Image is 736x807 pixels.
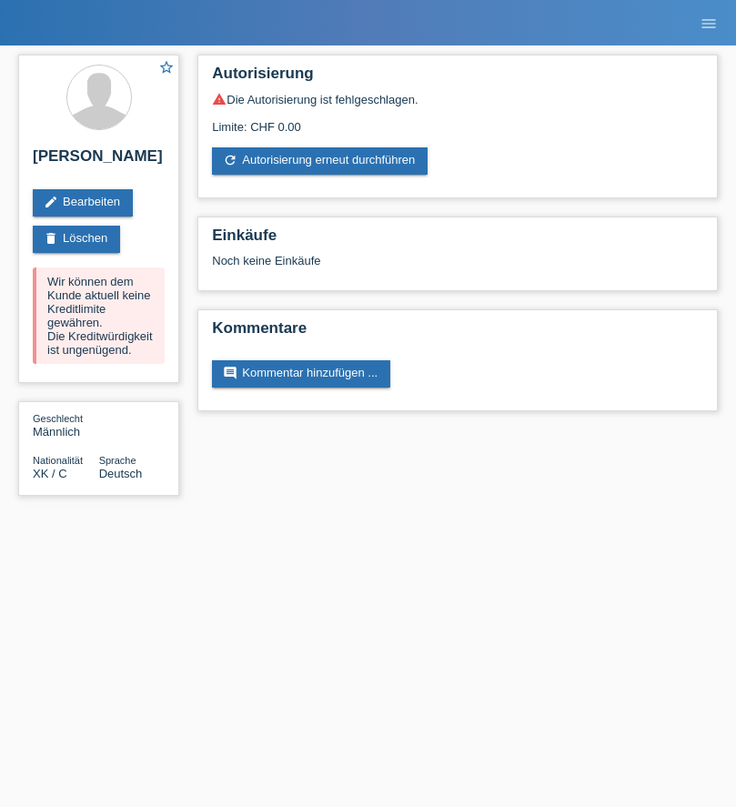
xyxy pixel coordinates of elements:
i: star_border [158,59,175,76]
div: Wir können dem Kunde aktuell keine Kreditlimite gewähren. Die Kreditwürdigkeit ist ungenügend. [33,267,165,364]
span: Kosovo / C / 02.04.2009 [33,467,67,480]
i: edit [44,195,58,209]
div: Noch keine Einkäufe [212,254,703,281]
a: deleteLöschen [33,226,120,253]
span: Deutsch [99,467,143,480]
i: warning [212,92,227,106]
span: Geschlecht [33,413,83,424]
span: Sprache [99,455,136,466]
i: comment [223,366,237,380]
div: Limite: CHF 0.00 [212,106,703,134]
div: Männlich [33,411,99,439]
a: refreshAutorisierung erneut durchführen [212,147,428,175]
h2: [PERSON_NAME] [33,147,165,175]
h2: Autorisierung [212,65,703,92]
a: menu [691,17,727,28]
i: menu [700,15,718,33]
h2: Einkäufe [212,227,703,254]
i: refresh [223,153,237,167]
a: commentKommentar hinzufügen ... [212,360,390,388]
i: delete [44,231,58,246]
a: star_border [158,59,175,78]
a: editBearbeiten [33,189,133,217]
div: Die Autorisierung ist fehlgeschlagen. [212,92,703,106]
h2: Kommentare [212,319,703,347]
span: Nationalität [33,455,83,466]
